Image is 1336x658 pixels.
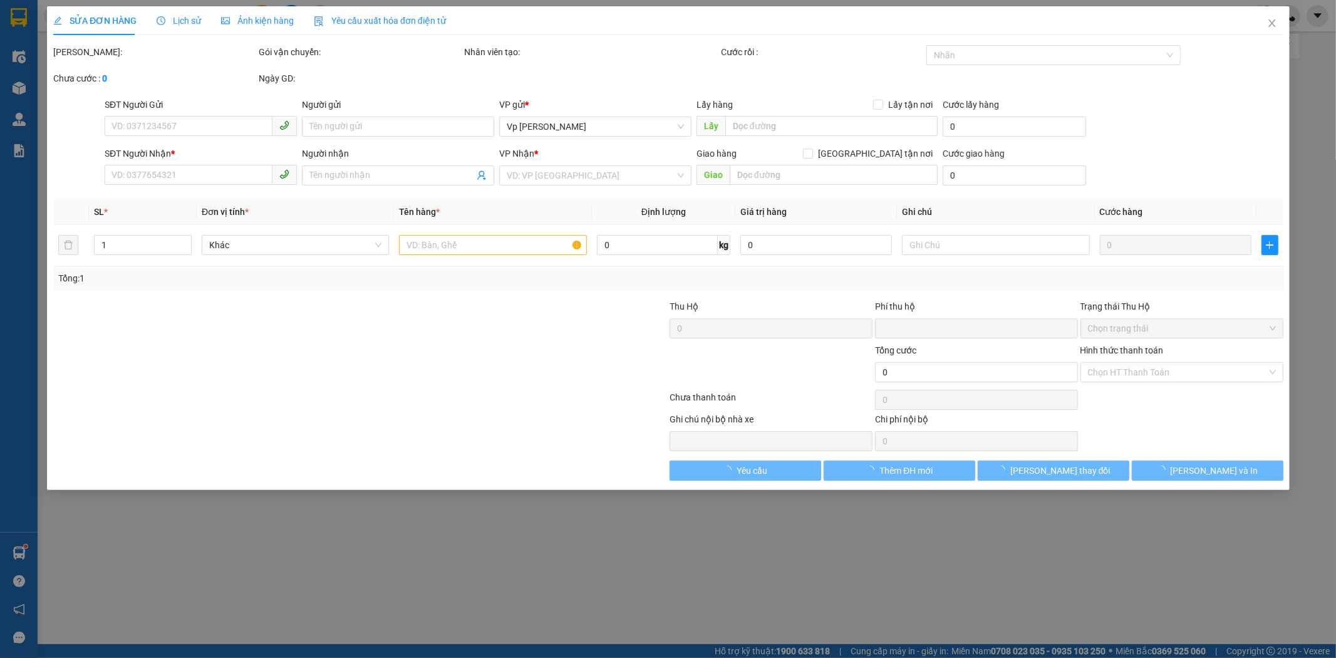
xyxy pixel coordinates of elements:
[729,165,938,185] input: Dọc đường
[1010,464,1111,478] span: [PERSON_NAME] thay đổi
[477,170,487,180] span: user-add
[1087,319,1275,338] span: Chọn trạng thái
[977,461,1129,481] button: [PERSON_NAME] thay đổi
[668,390,874,412] div: Chưa thanh toán
[874,300,1077,318] div: Phí thu hộ
[723,466,737,474] span: loading
[279,120,289,130] span: phone
[279,169,289,179] span: phone
[1261,235,1278,255] button: plus
[58,235,78,255] button: delete
[720,45,923,59] div: Cước rồi :
[53,16,62,25] span: edit
[464,45,718,59] div: Nhân viên tạo:
[696,149,736,159] span: Giao hàng
[879,464,933,478] span: Thêm ĐH mới
[202,207,249,217] span: Đơn vị tính
[943,149,1005,159] label: Cước giao hàng
[1080,300,1283,313] div: Trạng thái Thu Hộ
[314,16,446,26] span: Yêu cầu xuất hóa đơn điện tử
[866,466,879,474] span: loading
[883,98,938,112] span: Lấy tận nơi
[696,100,732,110] span: Lấy hàng
[259,71,462,85] div: Ngày GD:
[105,98,297,112] div: SĐT Người Gửi
[670,461,821,481] button: Yêu cầu
[302,147,494,160] div: Người nhận
[902,235,1089,255] input: Ghi Chú
[813,147,938,160] span: [GEOGRAPHIC_DATA] tận nơi
[737,464,767,478] span: Yêu cầu
[499,98,691,112] div: VP gửi
[696,165,729,185] span: Giao
[1099,235,1251,255] input: 0
[399,207,440,217] span: Tên hàng
[997,466,1010,474] span: loading
[105,147,297,160] div: SĐT Người Nhận
[53,45,256,59] div: [PERSON_NAME]:
[874,345,916,355] span: Tổng cước
[696,116,725,136] span: Lấy
[53,71,256,85] div: Chưa cước :
[897,200,1094,224] th: Ghi chú
[58,271,515,285] div: Tổng: 1
[1131,461,1283,481] button: [PERSON_NAME] và In
[221,16,294,26] span: Ảnh kiện hàng
[943,100,999,110] label: Cước lấy hàng
[669,301,698,311] span: Thu Hộ
[157,16,201,26] span: Lịch sử
[94,207,104,217] span: SL
[874,412,1077,431] div: Chi phí nội bộ
[669,412,872,431] div: Ghi chú nội bộ nhà xe
[507,117,684,136] span: Vp Lê Hoàn
[1170,464,1258,478] span: [PERSON_NAME] và In
[641,207,686,217] span: Định lượng
[823,461,975,481] button: Thêm ĐH mới
[157,16,165,25] span: clock-circle
[302,98,494,112] div: Người gửi
[1080,345,1163,355] label: Hình thức thanh toán
[399,235,586,255] input: VD: Bàn, Ghế
[314,16,324,26] img: icon
[718,235,730,255] span: kg
[1266,18,1276,28] span: close
[259,45,462,59] div: Gói vận chuyển:
[740,207,787,217] span: Giá trị hàng
[221,16,230,25] span: picture
[102,73,107,83] b: 0
[209,236,381,254] span: Khác
[1099,207,1142,217] span: Cước hàng
[53,16,137,26] span: SỬA ĐƠN HÀNG
[725,116,938,136] input: Dọc đường
[1156,466,1170,474] span: loading
[943,117,1085,137] input: Cước lấy hàng
[943,165,1085,185] input: Cước giao hàng
[499,149,534,159] span: VP Nhận
[1254,6,1289,41] button: Close
[1261,240,1277,250] span: plus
